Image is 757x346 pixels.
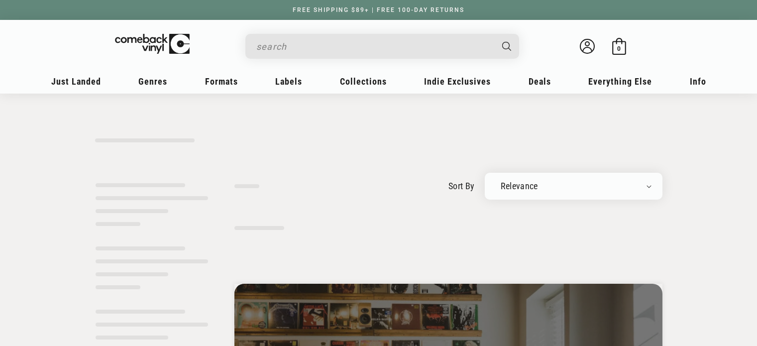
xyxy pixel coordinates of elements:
span: Just Landed [51,76,101,87]
span: Deals [529,76,551,87]
input: search [256,36,492,57]
div: Search [245,34,519,59]
span: Collections [340,76,387,87]
span: Labels [275,76,302,87]
span: 0 [617,45,621,52]
a: FREE SHIPPING $89+ | FREE 100-DAY RETURNS [283,6,474,13]
span: Indie Exclusives [424,76,491,87]
span: Everything Else [588,76,652,87]
span: Info [690,76,706,87]
span: Genres [138,76,167,87]
span: Formats [205,76,238,87]
button: Search [493,34,520,59]
label: sort by [448,179,475,193]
